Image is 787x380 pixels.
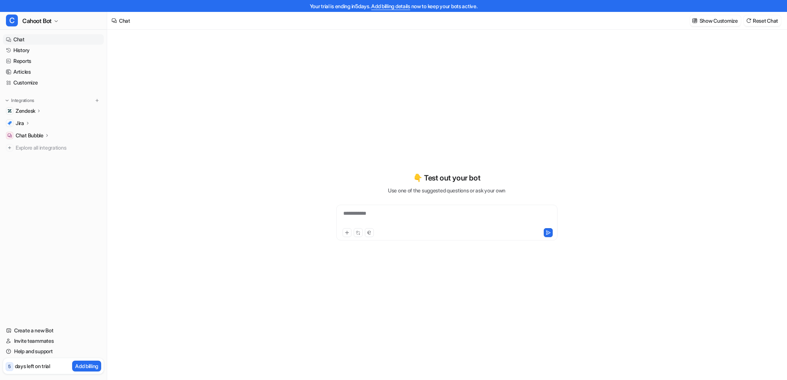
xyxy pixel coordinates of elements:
img: reset [746,18,751,23]
img: explore all integrations [6,144,13,151]
img: Zendesk [7,109,12,113]
p: Integrations [11,98,34,103]
a: Chat [3,34,104,45]
a: Help and support [3,346,104,357]
a: Invite teammates [3,336,104,346]
a: Explore all integrations [3,143,104,153]
a: Create a new Bot [3,325,104,336]
button: Integrations [3,97,36,104]
p: 5 [8,363,11,370]
p: 👇 Test out your bot [413,172,480,183]
img: Jira [7,121,12,125]
p: Show Customize [700,17,738,25]
button: Show Customize [690,15,741,26]
a: Reports [3,56,104,66]
p: Use one of the suggested questions or ask your own [388,186,505,194]
button: Add billing [72,361,101,371]
a: Customize [3,77,104,88]
p: Chat Bubble [16,132,44,139]
img: Chat Bubble [7,133,12,138]
p: Add billing [75,362,98,370]
a: Articles [3,67,104,77]
img: menu_add.svg [94,98,100,103]
span: C [6,15,18,26]
img: expand menu [4,98,10,103]
span: Cahoot Bot [22,16,52,26]
a: History [3,45,104,55]
span: Explore all integrations [16,142,101,154]
p: Zendesk [16,107,35,115]
p: Jira [16,119,24,127]
img: customize [692,18,697,23]
a: Add billing details [371,3,410,9]
div: Chat [119,17,130,25]
p: days left on trial [15,362,50,370]
button: Reset Chat [744,15,781,26]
